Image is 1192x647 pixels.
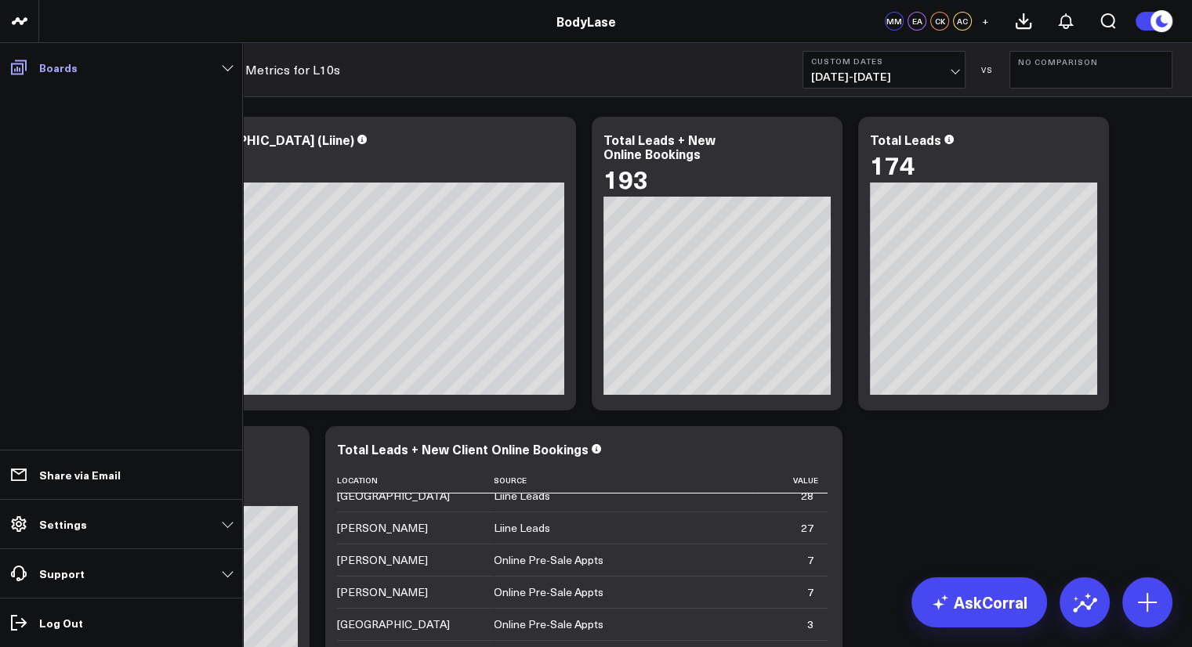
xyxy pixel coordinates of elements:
div: [PERSON_NAME] [337,552,428,568]
th: Value [755,468,828,493]
a: Marketing Metrics for L10s [184,61,340,78]
button: + [976,12,995,31]
button: No Comparison [1009,51,1172,89]
div: VS [973,65,1002,74]
div: CK [930,12,949,31]
div: 7 [807,584,813,600]
button: Custom Dates[DATE]-[DATE] [803,51,966,89]
p: Share via Email [39,468,121,481]
div: Total Leads [870,131,941,148]
p: Boards [39,61,78,74]
div: MM [885,12,904,31]
p: Support [39,567,85,580]
th: Source [494,468,755,493]
div: Total Leads + New Online Bookings [603,131,716,162]
div: 28 [801,488,813,504]
div: Online Pre-Sale Appts [494,552,603,568]
div: Online Pre-Sale Appts [494,616,603,632]
div: [PERSON_NAME] [337,584,428,600]
span: [DATE] - [DATE] [811,70,957,83]
div: Total Leads + New Client Online Bookings [337,440,589,457]
div: 27 [801,520,813,536]
p: Settings [39,518,87,530]
div: 3 [807,616,813,632]
div: Online Pre-Sale Appts [494,584,603,600]
a: BodyLase [556,13,616,30]
div: EA [908,12,926,31]
div: [PERSON_NAME] [337,520,428,536]
b: No Comparison [1018,57,1164,67]
div: Liine Leads [494,520,550,536]
div: [GEOGRAPHIC_DATA] [337,488,450,504]
div: 174 [870,150,915,179]
div: [GEOGRAPHIC_DATA] [337,616,450,632]
div: Liine Leads [494,488,550,504]
p: Log Out [39,616,83,629]
th: Location [337,468,494,493]
b: Custom Dates [811,56,957,66]
div: AC [953,12,972,31]
div: 193 [603,164,648,193]
a: AskCorral [911,577,1047,627]
div: 7 [807,552,813,568]
span: + [982,16,989,27]
a: Log Out [5,609,237,637]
